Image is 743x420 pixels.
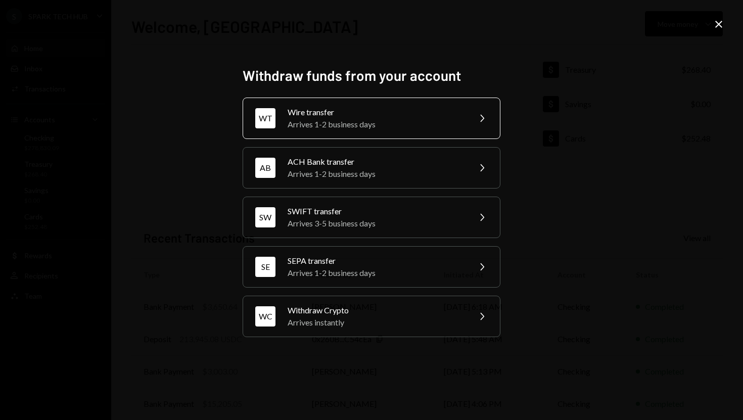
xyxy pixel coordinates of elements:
[243,147,500,189] button: ABACH Bank transferArrives 1-2 business days
[243,66,500,85] h2: Withdraw funds from your account
[288,106,463,118] div: Wire transfer
[243,246,500,288] button: SESEPA transferArrives 1-2 business days
[255,306,275,326] div: WC
[288,168,463,180] div: Arrives 1-2 business days
[255,108,275,128] div: WT
[288,217,463,229] div: Arrives 3-5 business days
[255,207,275,227] div: SW
[255,158,275,178] div: AB
[243,98,500,139] button: WTWire transferArrives 1-2 business days
[288,118,463,130] div: Arrives 1-2 business days
[288,205,463,217] div: SWIFT transfer
[288,267,463,279] div: Arrives 1-2 business days
[255,257,275,277] div: SE
[288,156,463,168] div: ACH Bank transfer
[288,304,463,316] div: Withdraw Crypto
[288,255,463,267] div: SEPA transfer
[288,316,463,329] div: Arrives instantly
[243,197,500,238] button: SWSWIFT transferArrives 3-5 business days
[243,296,500,337] button: WCWithdraw CryptoArrives instantly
